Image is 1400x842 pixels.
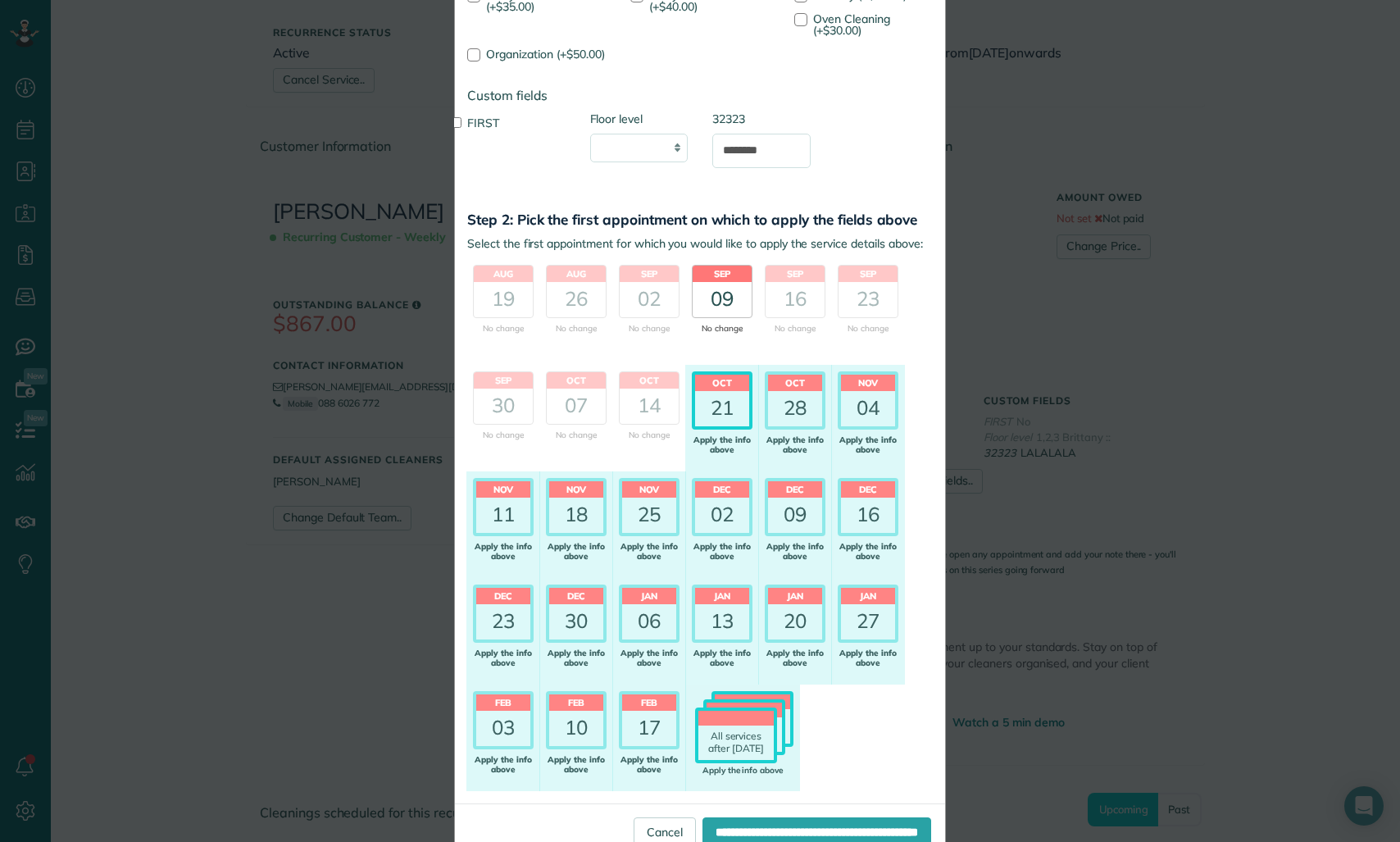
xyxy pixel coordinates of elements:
div: 06 [622,604,676,639]
div: 09 [768,498,822,532]
header: Nov [476,481,530,498]
header: Sep [474,372,533,389]
div: 19 [474,282,533,316]
div: Apply the info above [473,649,534,668]
header: Jan [841,588,895,604]
div: 21 [695,391,749,426]
header: Dec [768,481,822,498]
div: 04 [841,391,895,426]
input: FIRST [451,117,461,128]
header: Feb [549,694,603,711]
label: 32323 [712,111,811,127]
div: No change [473,430,534,440]
div: Apply the info above [619,649,680,668]
header: Oct [620,372,679,389]
div: No change [546,430,607,440]
header: Aug [547,266,606,282]
div: 23 [839,282,898,316]
div: Apply the info above [619,755,680,775]
div: Apply the info above [692,649,752,668]
header: Dec [476,588,530,604]
header: Sep [693,266,752,282]
span: Oven Cleaning (+$30.00) [813,11,890,38]
div: 10 [549,711,603,745]
header: Oct [695,375,749,391]
div: 27 [841,604,895,639]
div: All services after [DATE] [698,726,774,760]
div: Apply the info above [546,649,607,668]
header: Oct [547,372,606,389]
div: 07 [547,389,606,423]
label: FIRST [467,115,566,131]
div: 16 [841,498,895,532]
div: 13 [695,604,749,639]
div: 02 [695,498,749,532]
label: Floor level [590,111,689,127]
header: Nov [841,375,895,391]
div: Apply the info above [765,542,825,562]
div: Apply the info above [765,649,825,668]
div: 23 [476,604,530,639]
div: Apply the info above [765,435,825,455]
h4: Custom fields [467,89,933,102]
header: Feb [622,694,676,711]
header: Sep [620,266,679,282]
header: Dec [549,588,603,604]
div: 02 [620,282,679,316]
div: Apply the info above [473,542,534,562]
div: No change [692,324,752,334]
header: Jan [695,588,749,604]
div: 14 [620,389,679,423]
div: Apply the info above [692,435,752,455]
div: Apply the info above [473,755,534,775]
div: No change [546,324,607,334]
div: Apply the info above [838,435,898,455]
div: 16 [766,282,825,316]
header: Dec [841,481,895,498]
div: 20 [768,604,822,639]
header: Nov [549,481,603,498]
header: Sep [839,266,898,282]
header: Jan [768,588,822,604]
div: Apply the info above [619,542,680,562]
div: 09 [693,282,752,316]
header: Nov [622,481,676,498]
div: 30 [549,604,603,639]
header: Aug [474,266,533,282]
header: Dec [695,481,749,498]
div: Apply the info above [546,542,607,562]
h3: Step 2: Pick the first appointment on which to apply the fields above [467,212,933,228]
header: Feb [476,694,530,711]
header: Jan [622,588,676,604]
strong: Apply the info above [692,766,793,776]
div: Apply the info above [546,755,607,775]
div: Apply the info above [838,542,898,562]
div: 17 [622,711,676,745]
div: No change [838,324,898,334]
div: No change [619,324,680,334]
div: 30 [474,389,533,423]
div: 26 [547,282,606,316]
div: 03 [476,711,530,745]
div: 11 [476,498,530,532]
div: No change [765,324,825,334]
div: Apply the info above [692,542,752,562]
div: 18 [549,498,603,532]
header: Sep [766,266,825,282]
header: Oct [768,375,822,391]
span: Organization (+$50.00) [486,47,605,61]
label: Select the first appointment for which you would like to apply the service details above: [467,235,933,252]
div: No change [473,324,534,334]
div: No change [619,430,680,440]
div: 25 [622,498,676,532]
div: 28 [768,391,822,426]
div: Apply the info above [838,649,898,668]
